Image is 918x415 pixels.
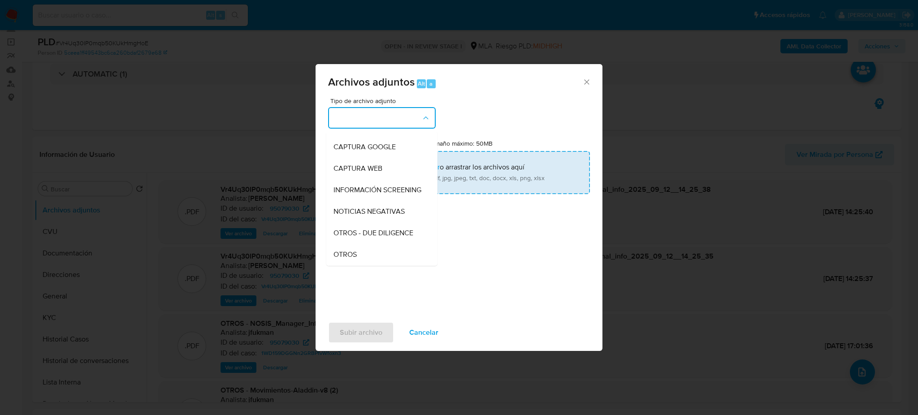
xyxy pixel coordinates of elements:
[409,323,438,342] span: Cancelar
[333,250,357,259] span: OTROS
[328,74,415,90] span: Archivos adjuntos
[418,79,425,88] span: Alt
[429,79,433,88] span: a
[330,98,438,104] span: Tipo de archivo adjunto
[582,78,590,86] button: Cerrar
[398,322,450,343] button: Cancelar
[429,139,493,147] label: Tamaño máximo: 50MB
[333,164,382,173] span: CAPTURA WEB
[333,207,405,216] span: NOTICIAS NEGATIVAS
[333,143,396,151] span: CAPTURA GOOGLE
[333,229,413,238] span: OTROS - DUE DILIGENCE
[333,186,421,195] span: INFORMACIÓN SCREENING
